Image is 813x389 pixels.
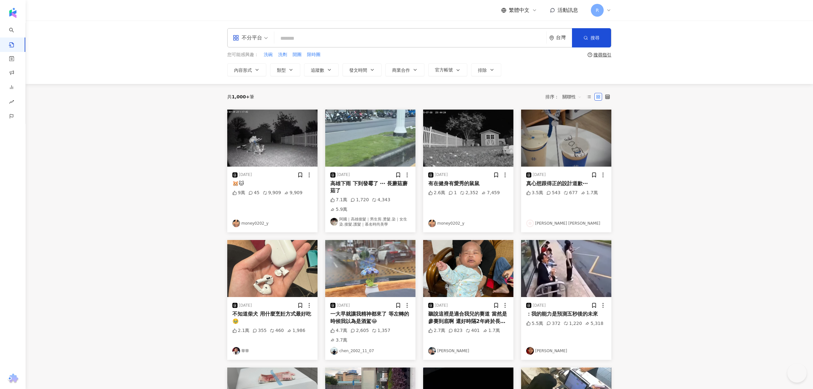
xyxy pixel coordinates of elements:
[596,7,599,14] span: R
[564,320,582,327] div: 1,220
[435,303,448,308] div: [DATE]
[588,53,592,57] span: question-circle
[533,303,546,308] div: [DATE]
[372,197,390,203] div: 4,343
[549,36,554,40] span: environment
[304,63,339,76] button: 追蹤數
[278,52,287,58] span: 洗劑
[232,94,250,99] span: 1,000+
[591,35,600,40] span: 搜尋
[572,28,611,47] button: 搜尋
[270,63,300,76] button: 類型
[227,110,318,167] img: post-image
[428,347,508,355] a: KOL Avatar[PERSON_NAME]
[521,110,611,167] img: post-image
[270,327,284,334] div: 460
[325,110,415,167] img: post-image
[546,320,560,327] div: 372
[7,374,19,384] img: chrome extension
[471,63,501,76] button: 排除
[227,63,266,76] button: 內容形式
[349,68,367,73] span: 發文時間
[330,180,410,194] div: 高雄下雨 下到發霉了 ⋯ 長蘑菇蘑菇了
[481,190,500,196] div: 7,459
[466,327,480,334] div: 401
[526,347,606,355] a: KOL Avatar[PERSON_NAME]
[435,67,453,72] span: 官方帳號
[232,190,245,196] div: 9萬
[787,363,807,383] iframe: Help Scout Beacon - Open
[9,23,22,48] a: search
[330,206,347,213] div: 5.9萬
[233,35,239,41] span: appstore
[227,52,259,58] span: 您可能感興趣：
[562,92,582,102] span: 關聯性
[428,347,436,355] img: KOL Avatar
[526,219,534,227] img: KOL Avatar
[478,68,487,73] span: 排除
[342,63,382,76] button: 發文時間
[448,190,457,196] div: 1
[232,310,312,325] div: 不知道柴犬 用什麼烹飪方式最好吃🥹
[585,320,603,327] div: 5,318
[227,240,318,297] div: post-image
[234,68,252,73] span: 內容形式
[521,240,611,297] div: post-image
[546,190,560,196] div: 543
[264,52,273,58] span: 洗碗
[232,219,240,227] img: KOL Avatar
[227,94,254,99] div: 共 筆
[533,172,546,178] div: [DATE]
[428,310,508,325] div: 聽說這裡是適合我兒的賽道 當然是參賽到底啊 還好時隔2年終於長開了 還好有堅持養下去（呼）
[428,180,508,187] div: 有在健身有愛秀的鼠鼠
[263,190,281,196] div: 9,909
[483,327,500,334] div: 1.7萬
[307,51,321,58] button: 限時團
[428,219,508,227] a: KOL Avatarmoney0202_y
[581,190,598,196] div: 1.7萬
[385,63,424,76] button: 商業合作
[292,51,302,58] button: 開團
[284,190,302,196] div: 9,909
[293,52,302,58] span: 開團
[287,327,305,334] div: 1,986
[232,219,312,227] a: KOL Avatarmoney0202_y
[330,218,338,226] img: KOL Avatar
[526,347,534,355] img: KOL Avatar
[8,8,18,18] img: logo icon
[330,347,410,355] a: KOL Avatarchen_2002_11_07
[307,52,320,58] span: 限時團
[526,180,606,187] div: 真心想跟得正的設計道歉⋯
[9,95,14,110] span: rise
[330,337,347,343] div: 3.7萬
[330,217,410,228] a: KOL Avatar阿國｜高雄接髮｜男生剪.燙髮.染｜女生染.接髮.護髮｜慕名時尚美學
[239,303,252,308] div: [DATE]
[337,303,350,308] div: [DATE]
[564,190,578,196] div: 677
[526,320,543,327] div: 5.5萬
[372,327,390,334] div: 1,357
[428,190,445,196] div: 2.6萬
[330,197,347,203] div: 7.1萬
[253,327,267,334] div: 355
[423,240,513,297] img: post-image
[277,68,286,73] span: 類型
[337,172,350,178] div: [DATE]
[239,172,252,178] div: [DATE]
[526,190,543,196] div: 3.5萬
[232,347,312,355] a: KOL Avatar華華
[423,110,513,167] img: post-image
[556,35,572,40] div: 台灣
[311,68,324,73] span: 追蹤數
[278,51,287,58] button: 洗劑
[545,92,585,102] div: 排序：
[325,240,415,297] img: post-image
[392,68,410,73] span: 商業合作
[350,197,369,203] div: 1,720
[232,180,312,187] div: 🐹🐱
[593,52,611,57] div: 搜尋指引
